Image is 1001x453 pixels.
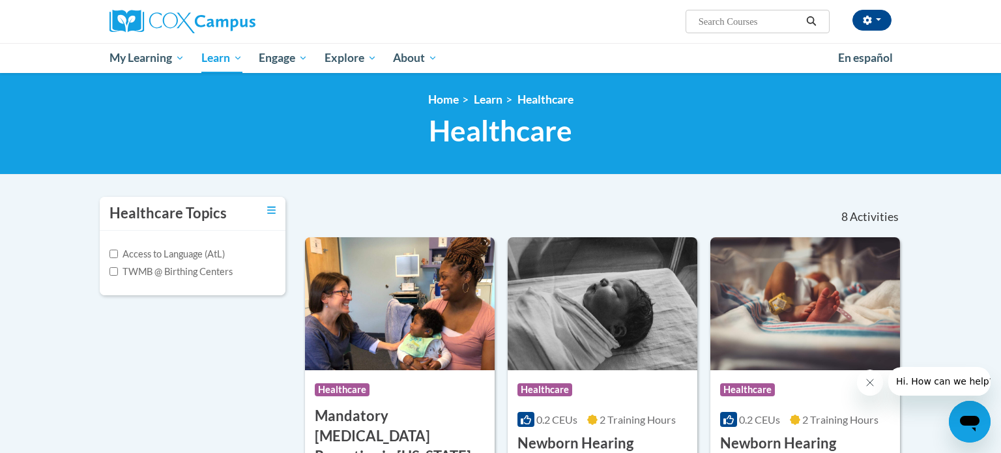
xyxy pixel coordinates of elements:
[267,203,276,218] a: Toggle collapse
[315,383,370,396] span: Healthcare
[838,51,893,65] span: En español
[850,210,899,224] span: Activities
[385,43,446,73] a: About
[802,14,821,29] button: Search
[474,93,502,106] a: Learn
[852,10,892,31] button: Account Settings
[802,413,878,426] span: 2 Training Hours
[517,383,572,396] span: Healthcare
[600,413,676,426] span: 2 Training Hours
[109,10,357,33] a: Cox Campus
[830,44,901,72] a: En español
[193,43,251,73] a: Learn
[857,370,883,396] iframe: Close message
[90,43,911,73] div: Main menu
[259,50,308,66] span: Engage
[109,250,118,258] input: Checkbox for Options
[316,43,385,73] a: Explore
[8,9,106,20] span: Hi. How can we help?
[101,43,193,73] a: My Learning
[428,93,459,106] a: Home
[888,367,991,396] iframe: Message from company
[517,93,573,106] a: Healthcare
[109,265,233,279] label: TWMB @ Birthing Centers
[109,203,227,224] h3: Healthcare Topics
[429,113,572,148] span: Healthcare
[841,210,848,224] span: 8
[720,383,775,396] span: Healthcare
[697,14,802,29] input: Search Courses
[109,267,118,276] input: Checkbox for Options
[739,413,780,426] span: 0.2 CEUs
[109,10,255,33] img: Cox Campus
[508,237,697,370] img: Course Logo
[710,237,900,370] img: Course Logo
[109,247,225,261] label: Access to Language (AtL)
[325,50,377,66] span: Explore
[109,50,184,66] span: My Learning
[250,43,316,73] a: Engage
[536,413,577,426] span: 0.2 CEUs
[393,50,437,66] span: About
[201,50,242,66] span: Learn
[305,237,495,370] img: Course Logo
[949,401,991,443] iframe: Button to launch messaging window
